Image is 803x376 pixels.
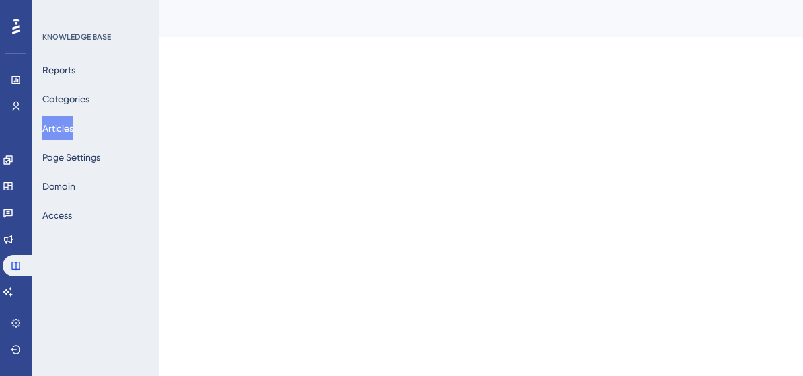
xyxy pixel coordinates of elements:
[42,32,111,42] div: KNOWLEDGE BASE
[42,87,89,111] button: Categories
[42,58,75,82] button: Reports
[42,174,75,198] button: Domain
[42,204,72,227] button: Access
[42,116,73,140] button: Articles
[42,145,100,169] button: Page Settings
